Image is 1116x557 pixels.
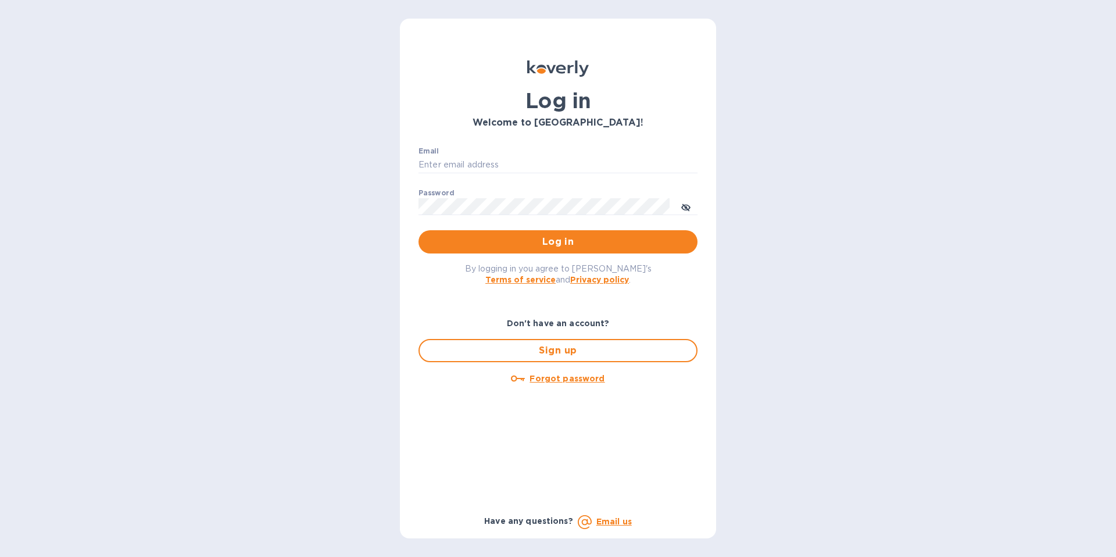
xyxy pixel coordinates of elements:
[527,60,589,77] img: Koverly
[419,88,697,113] h1: Log in
[530,374,604,383] u: Forgot password
[570,275,629,284] a: Privacy policy
[507,319,610,328] b: Don't have an account?
[419,156,697,174] input: Enter email address
[428,235,688,249] span: Log in
[674,195,697,218] button: toggle password visibility
[596,517,632,526] a: Email us
[429,344,687,358] span: Sign up
[485,275,556,284] a: Terms of service
[419,230,697,253] button: Log in
[419,339,697,362] button: Sign up
[419,148,439,155] label: Email
[484,516,573,526] b: Have any questions?
[419,190,454,197] label: Password
[419,117,697,128] h3: Welcome to [GEOGRAPHIC_DATA]!
[465,264,652,284] span: By logging in you agree to [PERSON_NAME]'s and .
